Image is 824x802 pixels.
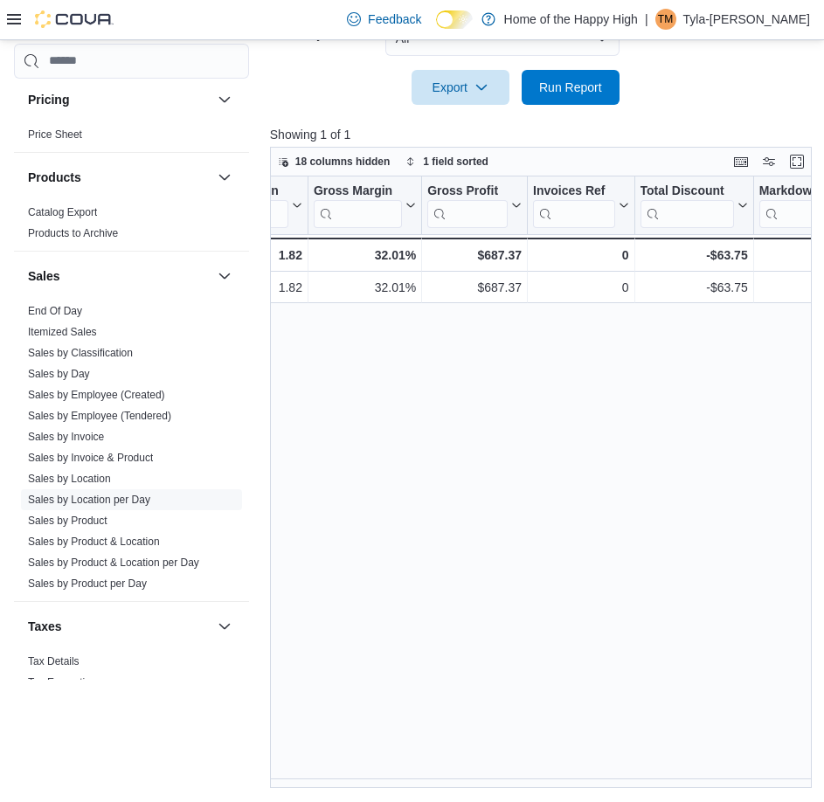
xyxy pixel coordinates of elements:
a: Sales by Product & Location [28,536,160,548]
span: Sales by Employee (Created) [28,388,165,402]
span: 1 field sorted [423,155,488,169]
span: Tax Details [28,654,80,668]
p: Tyla-[PERSON_NAME] [683,9,810,30]
span: End Of Day [28,304,82,318]
button: Sales [214,266,235,287]
a: Sales by Location [28,473,111,485]
span: Sales by Product & Location [28,535,160,549]
h3: Sales [28,267,60,285]
div: -$63.75 [640,277,747,298]
button: Taxes [28,618,211,635]
div: 0 [533,245,628,266]
div: Gross Profit [427,183,508,199]
input: Dark Mode [436,10,473,29]
a: Feedback [340,2,428,37]
span: Feedback [368,10,421,28]
p: Showing 1 of 1 [270,126,818,143]
a: Sales by Day [28,368,90,380]
button: Export [412,70,509,105]
p: Home of the Happy High [504,9,638,30]
button: Products [214,167,235,188]
span: Price Sheet [28,128,82,142]
div: 1.82 [163,277,301,298]
a: Itemized Sales [28,326,97,338]
a: Sales by Employee (Tendered) [28,410,171,422]
a: Tax Exemptions [28,676,102,688]
span: Sales by Product [28,514,107,528]
button: 18 columns hidden [271,151,398,172]
span: Sales by Invoice & Product [28,451,153,465]
h3: Taxes [28,618,62,635]
button: Gross Profit [427,183,522,227]
button: Invoices Ref [533,183,628,227]
div: Pricing [14,124,249,152]
button: Run Report [522,70,620,105]
a: Sales by Invoice & Product [28,452,153,464]
a: Sales by Product & Location per Day [28,557,199,569]
div: Tyla-Moon Simpson [655,9,676,30]
div: Products [14,202,249,251]
span: Sales by Classification [28,346,133,360]
span: Tax Exemptions [28,675,102,689]
div: -$63.75 [640,245,747,266]
a: Sales by Product [28,515,107,527]
div: Taxes [14,651,249,700]
span: Sales by Product per Day [28,577,147,591]
div: Total Discount [640,183,733,227]
a: Sales by Product per Day [28,577,147,590]
h3: Products [28,169,81,186]
button: Total Discount [640,183,747,227]
div: Sales [14,301,249,601]
div: $687.37 [427,245,522,266]
a: Sales by Location per Day [28,494,150,506]
span: Sales by Location per Day [28,493,150,507]
span: Products to Archive [28,226,118,240]
div: 32.01% [314,245,416,266]
span: Export [422,70,499,105]
div: 32.01% [314,277,416,298]
button: Display options [758,151,779,172]
button: 1 field sorted [398,151,495,172]
button: Products [28,169,211,186]
div: Qty Per Transaction [163,183,287,227]
a: Sales by Employee (Created) [28,389,165,401]
span: Sales by Location [28,472,111,486]
div: Gross Margin [314,183,402,199]
span: Run Report [539,79,602,96]
span: Catalog Export [28,205,97,219]
div: Gross Margin [314,183,402,227]
span: 18 columns hidden [295,155,391,169]
span: Sales by Employee (Tendered) [28,409,171,423]
button: Keyboard shortcuts [731,151,751,172]
a: Tax Details [28,655,80,667]
div: Invoices Ref [533,183,614,199]
button: Pricing [28,91,211,108]
button: Sales [28,267,211,285]
div: 0 [533,277,628,298]
a: Sales by Invoice [28,431,104,443]
div: Gross Profit [427,183,508,227]
a: End Of Day [28,305,82,317]
a: Price Sheet [28,128,82,141]
button: Gross Margin [314,183,416,227]
span: TM [658,9,673,30]
span: Sales by Day [28,367,90,381]
img: Cova [35,10,114,28]
div: Invoices Ref [533,183,614,227]
p: | [645,9,648,30]
h3: Pricing [28,91,69,108]
div: Qty Per Transaction [163,183,287,199]
span: Itemized Sales [28,325,97,339]
span: Dark Mode [436,29,437,30]
a: Sales by Classification [28,347,133,359]
div: Total Discount [640,183,733,199]
button: Pricing [214,89,235,110]
div: $687.37 [427,277,522,298]
button: Enter fullscreen [786,151,807,172]
div: 1.82 [163,245,301,266]
span: Sales by Invoice [28,430,104,444]
a: Products to Archive [28,227,118,239]
a: Catalog Export [28,206,97,218]
button: Taxes [214,616,235,637]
